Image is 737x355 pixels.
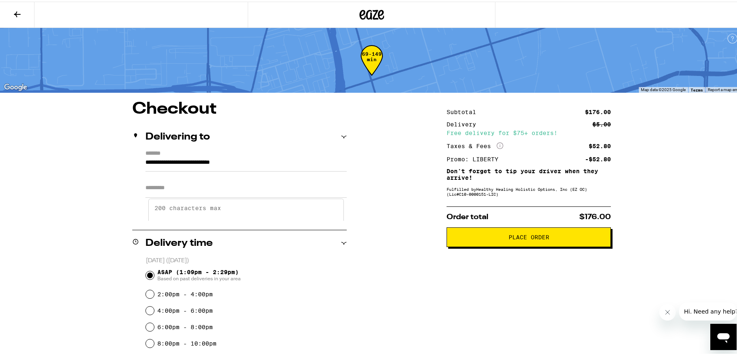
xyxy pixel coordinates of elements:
span: Based on past deliveries in your area [157,274,241,280]
a: Open this area in Google Maps (opens a new window) [2,80,29,91]
div: -$52.80 [585,155,611,160]
label: 8:00pm - 10:00pm [157,339,216,345]
iframe: Button to launch messaging window [710,322,737,348]
span: Hi. Need any help? [5,6,59,12]
label: 2:00pm - 4:00pm [157,289,213,296]
a: Terms [691,86,703,91]
div: Promo: LIBERTY [447,155,504,160]
h2: Delivering to [145,131,210,140]
div: $52.80 [589,142,611,147]
div: $176.00 [585,108,611,113]
div: Subtotal [447,108,482,113]
span: Order total [447,212,488,219]
div: 69-149 min [361,50,383,80]
button: Place Order [447,226,611,245]
span: ASAP (1:09pm - 2:29pm) [157,267,241,280]
iframe: Message from company [679,301,737,319]
label: 4:00pm - 6:00pm [157,306,213,312]
h1: Checkout [132,99,347,116]
div: Fulfilled by Healthy Healing Holistic Options, Inc (EZ OC) (Lic# C10-0000151-LIC ) [447,185,611,195]
img: Google [2,80,29,91]
span: $176.00 [579,212,611,219]
p: Don't forget to tip your driver when they arrive! [447,166,611,179]
div: $5.00 [592,120,611,126]
div: Taxes & Fees [447,141,503,148]
label: 6:00pm - 8:00pm [157,322,213,329]
p: [DATE] ([DATE]) [146,255,347,263]
span: Place Order [509,233,549,238]
iframe: Close message [659,302,676,319]
div: Free delivery for $75+ orders! [447,128,611,134]
div: Delivery [447,120,482,126]
h2: Delivery time [145,237,213,247]
span: Map data ©2025 Google [641,86,686,90]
